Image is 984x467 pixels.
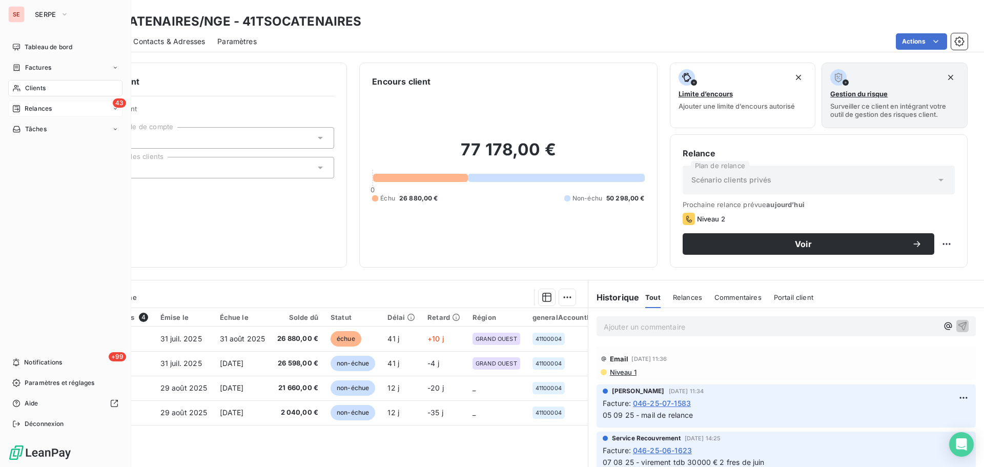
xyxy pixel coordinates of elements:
span: 12 j [387,383,399,392]
h6: Informations client [62,75,334,88]
span: _ [473,408,476,417]
button: Actions [896,33,947,50]
span: Factures [25,63,51,72]
div: generalAccountId [532,313,593,321]
h2: 77 178,00 € [372,139,644,170]
span: 12 j [387,408,399,417]
span: -20 j [427,383,444,392]
span: Ajouter une limite d’encours autorisé [679,102,795,110]
span: 05 09 25 - mail de relance [603,411,693,419]
span: [DATE] [220,408,244,417]
div: Retard [427,313,460,321]
span: Surveiller ce client en intégrant votre outil de gestion des risques client. [830,102,959,118]
span: Relances [25,104,52,113]
span: Relances [673,293,702,301]
span: Propriétés Client [83,105,334,119]
div: Open Intercom Messenger [949,432,974,457]
h6: Relance [683,147,955,159]
span: Niveau 2 [697,215,725,223]
span: 26 598,00 € [277,358,318,369]
div: Statut [331,313,375,321]
div: Région [473,313,520,321]
div: Solde dû [277,313,318,321]
span: -4 j [427,359,439,368]
span: 41 j [387,334,399,343]
span: 41100004 [536,336,562,342]
span: 29 août 2025 [160,408,208,417]
h6: Historique [588,291,640,303]
span: échue [331,331,361,347]
span: Scénario clients privés [691,175,771,185]
span: 41100004 [536,410,562,416]
span: 41100004 [536,360,562,367]
div: Échue le [220,313,265,321]
span: 26 880,00 € [399,194,438,203]
span: Aide [25,399,38,408]
span: 31 juil. 2025 [160,334,202,343]
span: 07 08 25 - virement tdb 30000 € 2 fres de juin [603,458,765,466]
span: Commentaires [714,293,762,301]
span: Portail client [774,293,813,301]
span: 2 040,00 € [277,408,318,418]
div: Délai [387,313,415,321]
span: GRAND OUEST [476,336,517,342]
span: 29 août 2025 [160,383,208,392]
span: Paramètres et réglages [25,378,94,388]
span: 31 août 2025 [220,334,265,343]
span: Déconnexion [25,419,64,429]
span: GRAND OUEST [476,360,517,367]
span: 046-25-06-1623 [633,445,692,456]
span: Limite d’encours [679,90,733,98]
span: 31 juil. 2025 [160,359,202,368]
span: [DATE] 11:34 [669,388,704,394]
h3: TSO CATENAIRES/NGE - 41TSOCATENAIRES [90,12,361,31]
span: 21 660,00 € [277,383,318,393]
div: SE [8,6,25,23]
span: Contacts & Adresses [133,36,205,47]
span: Niveau 1 [609,368,637,376]
span: non-échue [331,356,375,371]
span: [PERSON_NAME] [612,387,665,396]
span: 0 [371,186,375,194]
span: Tableau de bord [25,43,72,52]
a: Aide [8,395,122,412]
span: _ [473,383,476,392]
span: Prochaine relance prévue [683,200,955,209]
span: aujourd’hui [766,200,805,209]
div: Émise le [160,313,208,321]
span: [DATE] 14:25 [685,435,721,441]
span: 41 j [387,359,399,368]
span: [DATE] [220,383,244,392]
span: Service Recouvrement [612,434,681,443]
span: 26 880,00 € [277,334,318,344]
span: Facture : [603,398,631,409]
span: 43 [113,98,126,108]
span: Email [610,355,629,363]
h6: Encours client [372,75,430,88]
button: Voir [683,233,934,255]
span: SERPE [35,10,56,18]
span: [DATE] [220,359,244,368]
span: 4 [139,313,148,322]
span: Gestion du risque [830,90,888,98]
span: Tâches [25,125,47,134]
span: Notifications [24,358,62,367]
span: [DATE] 11:36 [631,356,667,362]
span: +10 j [427,334,444,343]
span: Tout [645,293,661,301]
span: 41100004 [536,385,562,391]
span: 046-25-07-1583 [633,398,691,409]
span: -35 j [427,408,443,417]
span: +99 [109,352,126,361]
span: Clients [25,84,46,93]
span: Non-échu [572,194,602,203]
button: Limite d’encoursAjouter une limite d’encours autorisé [670,63,816,128]
span: Échu [380,194,395,203]
span: Paramètres [217,36,257,47]
span: non-échue [331,405,375,420]
button: Gestion du risqueSurveiller ce client en intégrant votre outil de gestion des risques client. [822,63,968,128]
span: Facture : [603,445,631,456]
span: Voir [695,240,912,248]
span: non-échue [331,380,375,396]
img: Logo LeanPay [8,444,72,461]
